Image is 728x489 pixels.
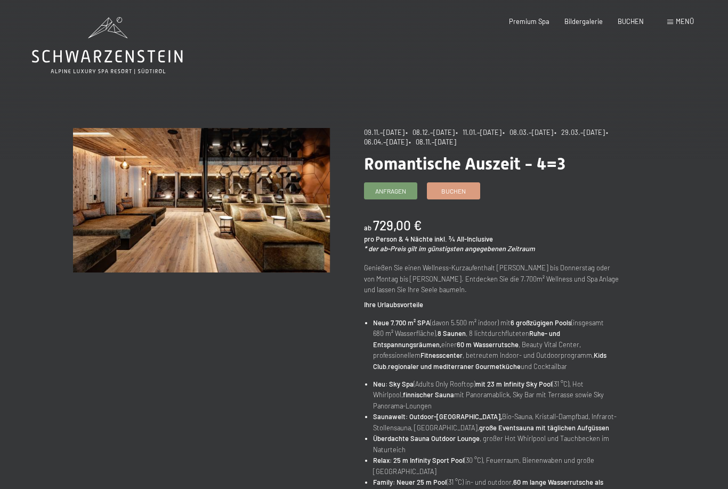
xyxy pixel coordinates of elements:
[373,329,560,348] strong: Ruhe- und Entspannungsräumen,
[554,128,605,137] span: • 29.03.–[DATE]
[365,183,417,199] a: Anfragen
[364,235,403,243] span: pro Person &
[479,423,609,432] strong: große Eventsauna mit täglichen Aufgüssen
[475,380,552,388] strong: mit 23 m Infinity Sky Pool
[373,351,606,370] strong: Kids Club
[375,187,406,196] span: Anfragen
[373,433,621,455] li: , großer Hot Whirlpool und Tauchbecken im Naturteich
[373,456,464,464] strong: Relax: 25 m Infinity Sport Pool
[73,128,330,272] img: Romantische Auszeit - 4=3
[618,17,644,26] a: BUCHEN
[456,128,501,137] span: • 11.01.–[DATE]
[427,183,480,199] a: Buchen
[364,154,565,174] span: Romantische Auszeit - 4=3
[364,300,423,309] strong: Ihre Urlaubsvorteile
[405,235,433,243] span: 4 Nächte
[676,17,694,26] span: Menü
[373,380,414,388] strong: Neu: Sky Spa
[373,478,447,486] strong: Family: Neuer 25 m Pool
[509,17,549,26] a: Premium Spa
[373,411,621,433] li: Bio-Sauna, Kristall-Dampfbad, Infrarot-Stollensauna, [GEOGRAPHIC_DATA],
[373,317,621,372] li: (davon 5.500 m² indoor) mit (insgesamt 680 m² Wasserfläche), , 8 lichtdurchfluteten einer , Beaut...
[434,235,493,243] span: inkl. ¾ All-Inclusive
[457,340,519,349] strong: 60 m Wasserrutsche
[364,128,611,146] span: • 06.04.–[DATE]
[438,329,466,338] strong: 8 Saunen
[373,318,430,327] strong: Neue 7.700 m² SPA
[373,379,621,411] li: (Adults Only Rooftop) (31 °C), Hot Whirlpool, mit Panoramablick, Sky Bar mit Terrasse sowie Sky P...
[388,362,521,371] strong: regionaler und mediterraner Gourmetküche
[403,390,454,399] strong: finnischer Sauna
[364,244,535,253] em: * der ab-Preis gilt im günstigsten angegebenen Zeitraum
[406,128,455,137] span: • 08.12.–[DATE]
[373,412,502,421] strong: Saunawelt: Outdoor-[GEOGRAPHIC_DATA],
[373,434,480,443] strong: Überdachte Sauna Outdoor Lounge
[420,351,463,359] strong: Fitnesscenter
[409,138,456,146] span: • 08.11.–[DATE]
[441,187,466,196] span: Buchen
[364,223,371,232] span: ab
[373,218,422,233] b: 729,00 €
[364,128,405,137] span: 09.11.–[DATE]
[364,262,621,295] p: Genießen Sie einen Wellness-Kurzaufenthalt [PERSON_NAME] bis Donnerstag oder von Montag bis [PERS...
[511,318,571,327] strong: 6 großzügigen Pools
[503,128,553,137] span: • 08.03.–[DATE]
[564,17,603,26] a: Bildergalerie
[373,455,621,477] li: (30 °C), Feuerraum, Bienenwaben und große [GEOGRAPHIC_DATA]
